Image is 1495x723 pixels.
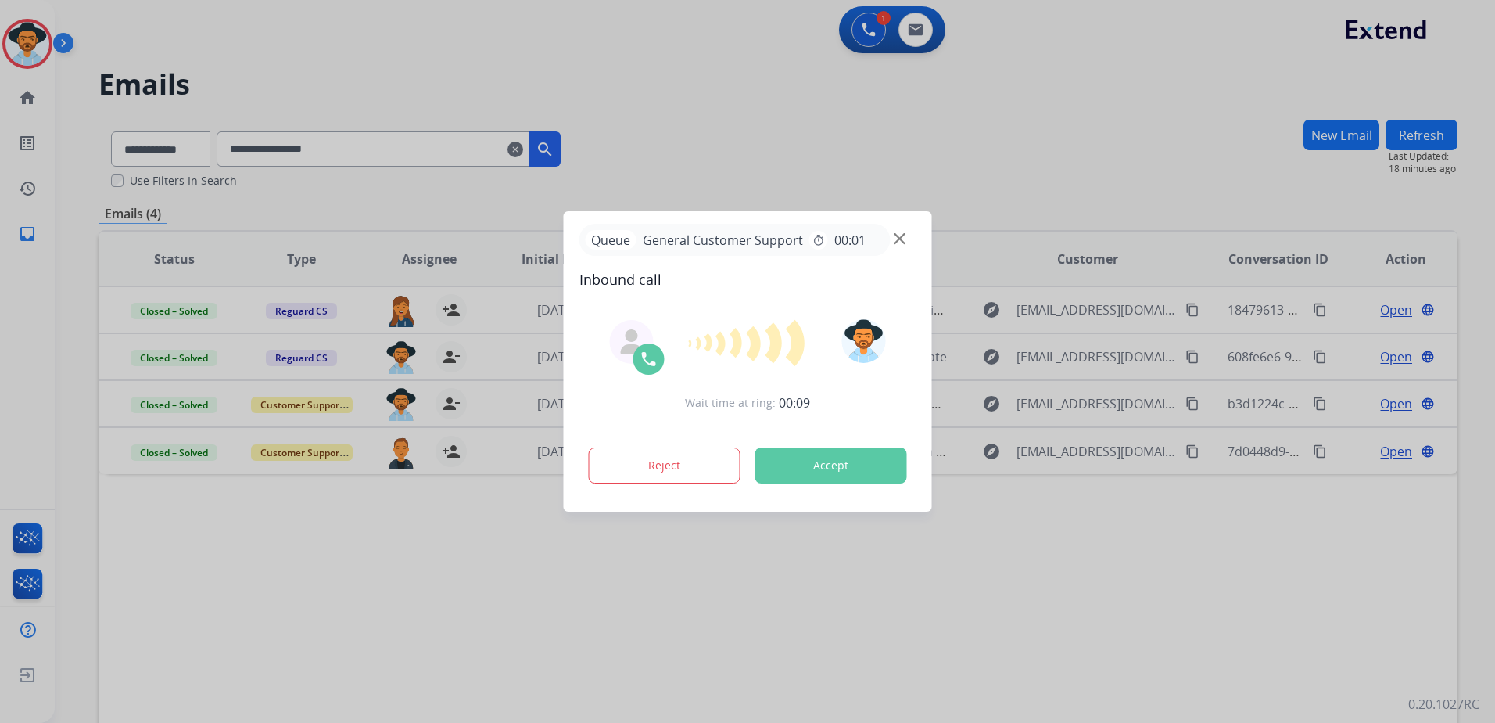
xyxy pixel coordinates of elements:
p: 0.20.1027RC [1408,695,1479,714]
p: Queue [586,230,636,250]
button: Accept [755,448,907,484]
img: agent-avatar [619,329,644,354]
mat-icon: timer [812,234,825,246]
img: avatar [841,319,885,363]
span: Wait time at ring: [685,395,776,411]
img: call-icon [640,350,658,369]
img: close-button [894,233,905,245]
span: 00:01 [834,231,866,250]
span: Inbound call [579,268,916,290]
span: 00:09 [779,394,810,412]
button: Reject [589,448,740,484]
span: General Customer Support [636,231,809,250]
